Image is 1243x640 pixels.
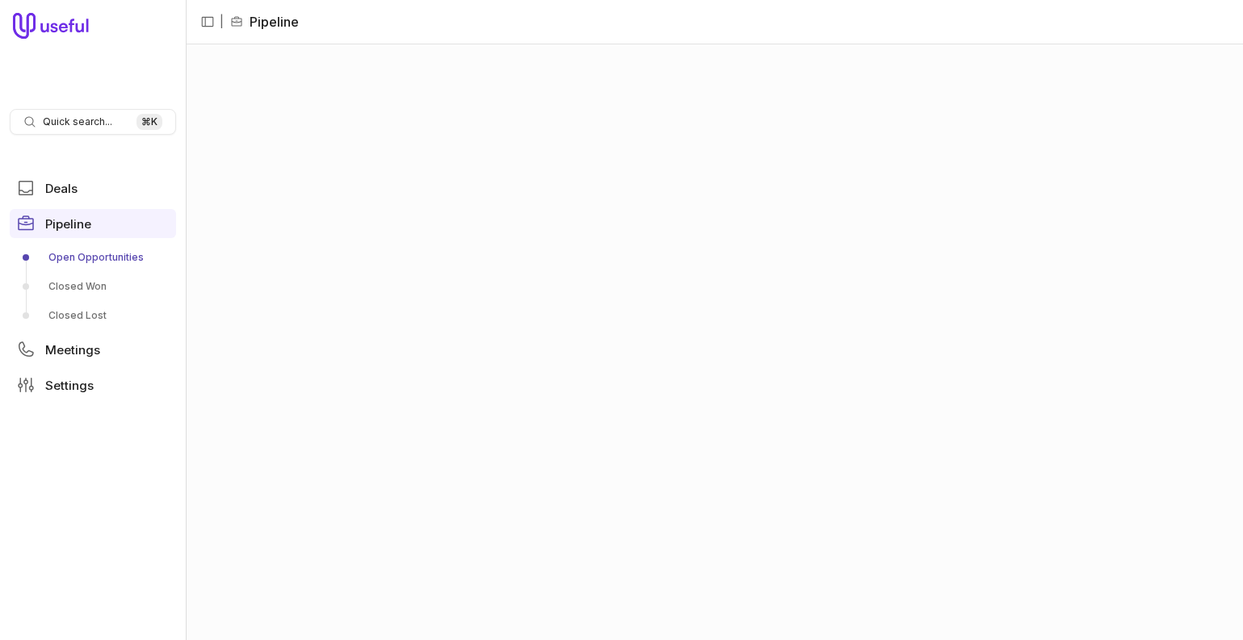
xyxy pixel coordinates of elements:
[10,335,176,364] a: Meetings
[136,114,162,130] kbd: ⌘ K
[10,209,176,238] a: Pipeline
[230,12,299,31] li: Pipeline
[195,10,220,34] button: Collapse sidebar
[45,182,78,195] span: Deals
[10,303,176,328] a: Closed Lost
[220,12,224,31] span: |
[10,274,176,299] a: Closed Won
[45,344,100,356] span: Meetings
[10,174,176,203] a: Deals
[10,245,176,328] div: Pipeline submenu
[10,245,176,270] a: Open Opportunities
[10,370,176,399] a: Settings
[43,115,112,128] span: Quick search...
[45,218,91,230] span: Pipeline
[45,379,94,391] span: Settings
